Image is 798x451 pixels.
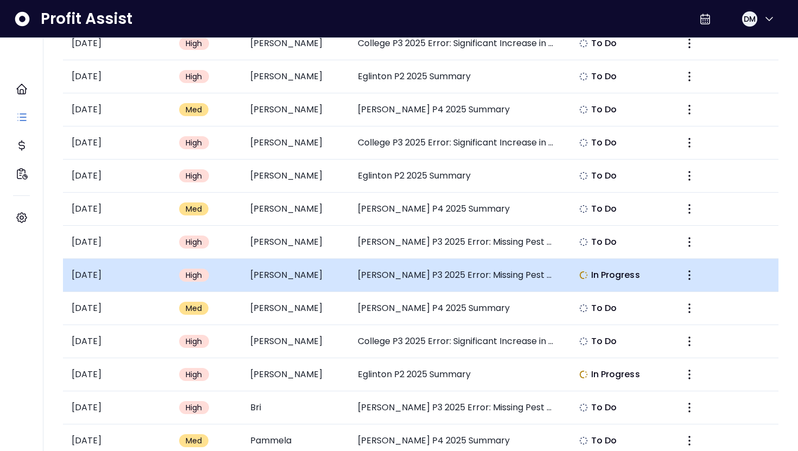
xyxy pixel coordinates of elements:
img: Not yet Started [579,39,588,48]
span: High [186,336,202,347]
span: To Do [591,434,617,447]
span: Profit Assist [41,9,132,29]
span: In Progress [591,368,640,381]
td: [DATE] [63,160,170,193]
img: Not yet Started [579,171,588,180]
span: DM [744,14,756,24]
button: More [680,100,699,119]
img: Not yet Started [579,238,588,246]
span: To Do [591,202,617,215]
td: Bri [242,391,349,424]
span: To Do [591,37,617,50]
td: College P3 2025 Error: Significant Increase in Meal & Entertainment [349,27,563,60]
td: [PERSON_NAME] [242,325,349,358]
button: More [680,199,699,219]
td: [PERSON_NAME] [242,358,349,391]
td: [DATE] [63,358,170,391]
td: [PERSON_NAME] [242,193,349,226]
td: [PERSON_NAME] [242,93,349,126]
td: Eglinton P2 2025 Summary [349,160,563,193]
span: High [186,237,202,247]
img: In Progress [579,370,588,379]
img: Not yet Started [579,72,588,81]
td: [DATE] [63,193,170,226]
td: [PERSON_NAME] [242,226,349,259]
td: [PERSON_NAME] [242,292,349,325]
button: More [680,332,699,351]
td: [DATE] [63,226,170,259]
button: More [680,34,699,53]
td: [DATE] [63,60,170,93]
td: Eglinton P2 2025 Summary [349,358,563,391]
span: High [186,270,202,281]
span: To Do [591,103,617,116]
span: In Progress [591,269,640,282]
img: In Progress [579,271,588,280]
img: Not yet Started [579,105,588,114]
button: More [680,133,699,153]
span: High [186,71,202,82]
img: Not yet Started [579,205,588,213]
td: [PERSON_NAME] P4 2025 Summary [349,292,563,325]
button: More [680,166,699,186]
span: Med [186,303,202,314]
img: Not yet Started [579,138,588,147]
td: [PERSON_NAME] P4 2025 Summary [349,193,563,226]
span: To Do [591,236,617,249]
button: More [680,265,699,285]
span: Med [186,104,202,115]
td: [PERSON_NAME] [242,126,349,160]
span: To Do [591,70,617,83]
td: [DATE] [63,27,170,60]
span: High [186,137,202,148]
img: Not yet Started [579,403,588,412]
td: [PERSON_NAME] [242,27,349,60]
td: Eglinton P2 2025 Summary [349,60,563,93]
td: College P3 2025 Error: Significant Increase in Meal & Entertainment [349,325,563,358]
button: More [680,398,699,417]
span: To Do [591,136,617,149]
span: High [186,402,202,413]
img: Not yet Started [579,337,588,346]
td: [PERSON_NAME] P3 2025 Error: Missing Pest Control Expense [349,259,563,292]
img: Not yet Started [579,436,588,445]
span: To Do [591,169,617,182]
td: [PERSON_NAME] [242,259,349,292]
span: High [186,369,202,380]
span: To Do [591,302,617,315]
td: [DATE] [63,259,170,292]
td: [DATE] [63,325,170,358]
span: High [186,170,202,181]
button: More [680,232,699,252]
button: More [680,365,699,384]
span: To Do [591,335,617,348]
span: High [186,38,202,49]
td: [DATE] [63,93,170,126]
td: College P3 2025 Error: Significant Increase in Meal & Entertainment [349,126,563,160]
button: More [680,431,699,450]
span: To Do [591,401,617,414]
td: [PERSON_NAME] P3 2025 Error: Missing Pest Control Expense [349,226,563,259]
td: [DATE] [63,292,170,325]
span: Med [186,435,202,446]
button: More [680,298,699,318]
td: [PERSON_NAME] [242,60,349,93]
td: [DATE] [63,126,170,160]
td: [DATE] [63,391,170,424]
td: [PERSON_NAME] P3 2025 Error: Missing Pest Control Expense [349,391,563,424]
img: Not yet Started [579,304,588,313]
span: Med [186,204,202,214]
td: [PERSON_NAME] [242,160,349,193]
td: [PERSON_NAME] P4 2025 Summary [349,93,563,126]
button: More [680,67,699,86]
